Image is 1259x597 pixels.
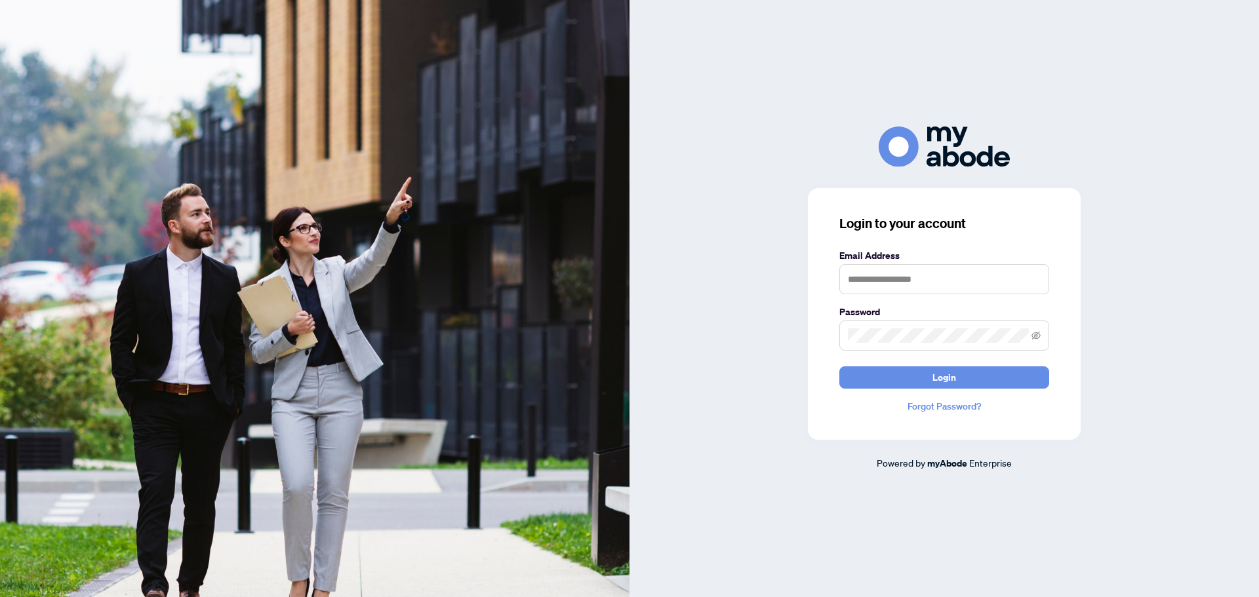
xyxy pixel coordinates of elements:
[927,456,967,471] a: myAbode
[879,126,1010,166] img: ma-logo
[839,305,1049,319] label: Password
[839,366,1049,389] button: Login
[1031,331,1041,340] span: eye-invisible
[969,457,1012,469] span: Enterprise
[839,248,1049,263] label: Email Address
[877,457,925,469] span: Powered by
[839,214,1049,233] h3: Login to your account
[932,367,956,388] span: Login
[839,399,1049,414] a: Forgot Password?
